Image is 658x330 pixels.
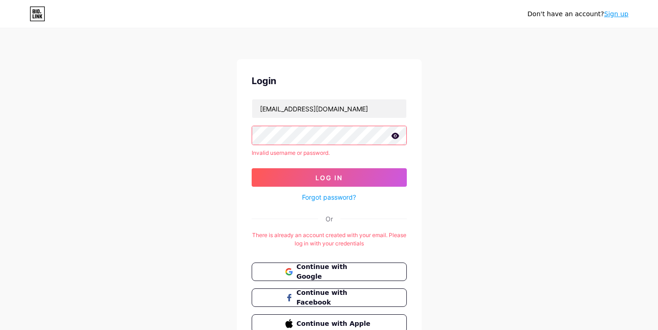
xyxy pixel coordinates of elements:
[326,214,333,224] div: Or
[252,288,407,307] button: Continue with Facebook
[252,149,407,157] div: Invalid username or password.
[315,174,343,182] span: Log In
[252,263,407,281] button: Continue with Google
[296,319,373,329] span: Continue with Apple
[604,10,628,18] a: Sign up
[252,99,406,118] input: Username
[296,288,373,307] span: Continue with Facebook
[252,74,407,88] div: Login
[252,168,407,187] button: Log In
[527,9,628,19] div: Don't have an account?
[302,192,356,202] a: Forgot password?
[252,231,407,248] div: There is already an account created with your email. Please log in with your credentials
[296,262,373,281] span: Continue with Google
